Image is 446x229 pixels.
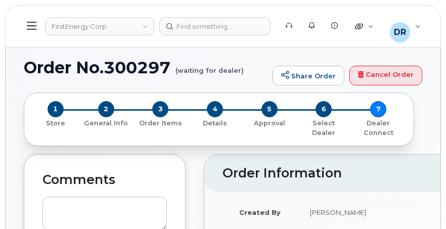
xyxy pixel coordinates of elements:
h1: Order No.300297 [24,59,267,76]
a: Cancel Order [349,66,422,86]
p: Store [36,119,75,128]
a: 6 Select Dealer [297,117,351,138]
span: 4 [207,101,223,117]
a: 5 Approval [242,117,297,128]
h2: Comments [42,173,167,187]
span: 2 [98,101,114,117]
a: 1 Store [32,117,79,128]
a: 4 Details [188,117,242,128]
p: Select Dealer [301,119,347,138]
span: 5 [261,101,278,117]
a: 3 Order Items [133,117,188,128]
span: 1 [48,101,64,117]
strong: Created By [239,208,281,216]
p: Details [192,119,238,128]
p: Approval [246,119,293,128]
span: 3 [152,101,168,117]
a: 2 General Info [79,117,133,128]
p: Order Items [137,119,184,128]
p: General Info [83,119,129,128]
span: 6 [316,101,332,117]
small: (waiting for dealer) [175,59,244,74]
a: Share Order [273,66,344,86]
